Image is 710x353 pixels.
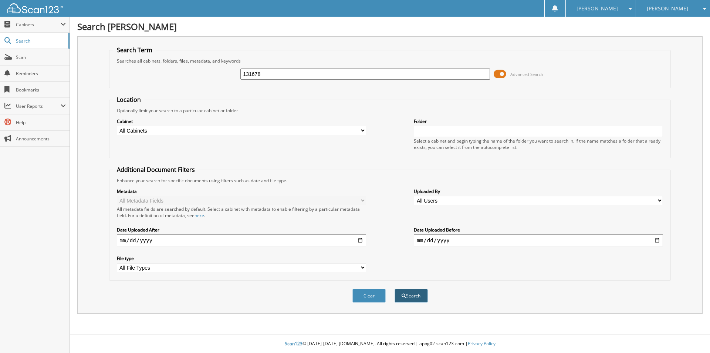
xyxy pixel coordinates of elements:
span: Announcements [16,136,66,142]
span: [PERSON_NAME] [647,6,688,11]
button: Clear [352,289,386,303]
label: Uploaded By [414,188,663,194]
span: Reminders [16,70,66,77]
label: Metadata [117,188,366,194]
legend: Search Term [113,46,156,54]
span: Search [16,38,65,44]
label: Cabinet [117,118,366,124]
span: Cabinets [16,21,61,28]
a: here [195,212,204,219]
label: File type [117,255,366,262]
label: Date Uploaded Before [414,227,663,233]
div: Searches all cabinets, folders, files, metadata, and keywords [113,58,667,64]
iframe: Chat Widget [673,317,710,353]
div: Enhance your search for specific documents using filters such as date and file type. [113,177,667,184]
img: scan123-logo-white.svg [7,3,63,13]
div: All metadata fields are searched by default. Select a cabinet with metadata to enable filtering b... [117,206,366,219]
h1: Search [PERSON_NAME] [77,20,703,33]
div: Optionally limit your search to a particular cabinet or folder [113,107,667,114]
label: Date Uploaded After [117,227,366,233]
span: Scan [16,54,66,60]
legend: Additional Document Filters [113,166,199,174]
div: © [DATE]-[DATE] [DOMAIN_NAME]. All rights reserved | appg02-scan123-com | [70,335,710,353]
a: Privacy Policy [468,340,496,347]
span: Scan123 [285,340,302,347]
label: Folder [414,118,663,124]
div: Select a cabinet and begin typing the name of the folder you want to search in. If the name match... [414,138,663,150]
span: Help [16,119,66,126]
input: end [414,234,663,246]
span: Bookmarks [16,87,66,93]
span: [PERSON_NAME] [577,6,618,11]
span: Advanced Search [510,71,543,77]
input: start [117,234,366,246]
legend: Location [113,96,145,104]
button: Search [395,289,428,303]
span: User Reports [16,103,61,109]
